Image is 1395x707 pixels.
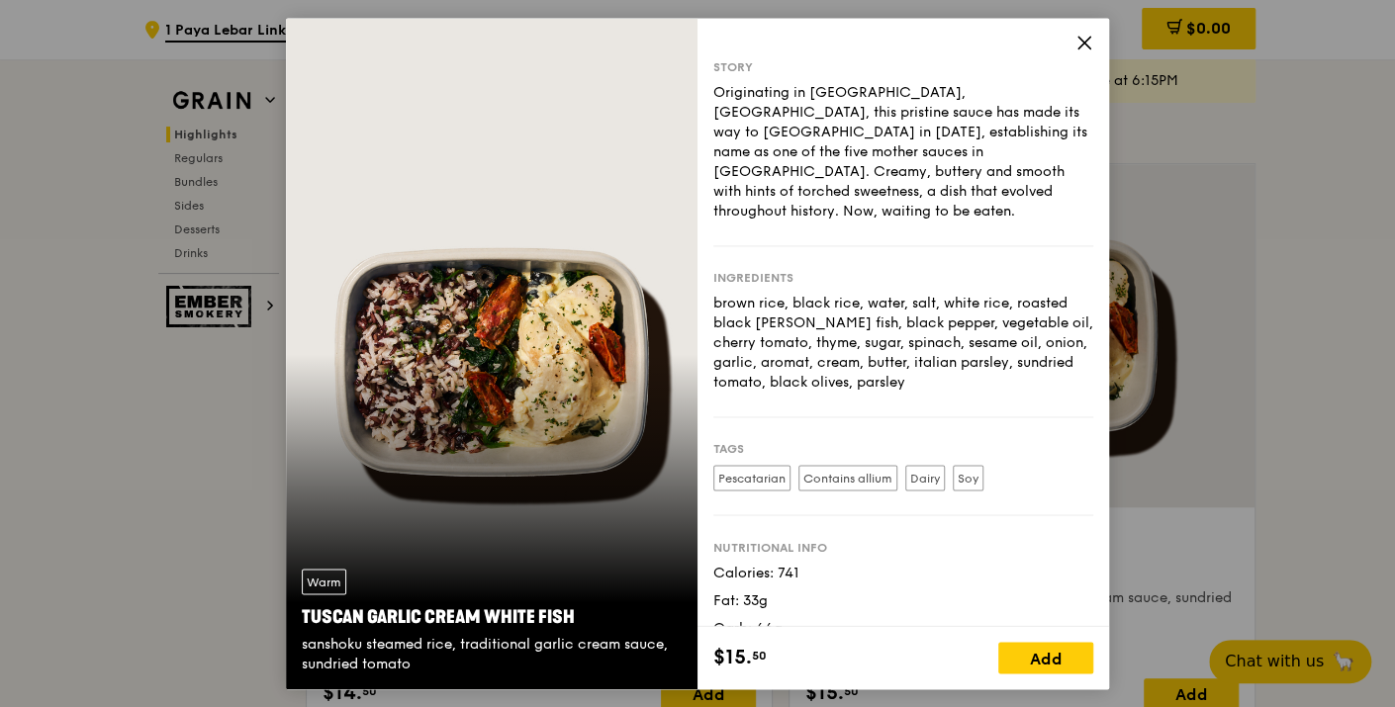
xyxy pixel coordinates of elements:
label: Soy [953,465,983,490]
label: Dairy [905,465,945,490]
span: $15. [713,642,752,671]
div: Calories: 741 [713,563,1093,582]
label: Contains allium [798,465,897,490]
div: Add [998,642,1093,673]
div: Warm [302,569,346,594]
div: Tuscan Garlic Cream White Fish [302,602,682,630]
div: brown rice, black rice, water, salt, white rice, roasted black [PERSON_NAME] fish, black pepper, ... [713,294,1093,393]
div: Fat: 33g [713,590,1093,610]
div: Ingredients [713,270,1093,286]
div: Carb: 66g [713,618,1093,638]
div: Story [713,59,1093,75]
span: 50 [752,647,767,663]
div: sanshoku steamed rice, traditional garlic cream sauce, sundried tomato [302,634,682,673]
div: Tags [713,441,1093,457]
div: Nutritional info [713,539,1093,555]
div: Originating in [GEOGRAPHIC_DATA], [GEOGRAPHIC_DATA], this pristine sauce has made its way to [GEO... [713,83,1093,221]
label: Pescatarian [713,465,790,490]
